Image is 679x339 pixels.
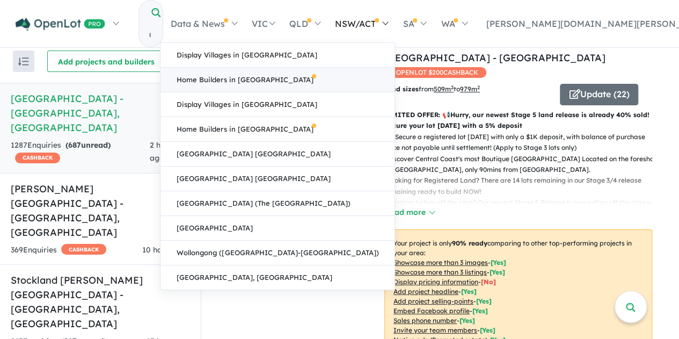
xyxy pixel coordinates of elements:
[393,268,487,276] u: Showcase more than 3 listings
[150,140,177,163] span: 2 hours ago
[244,5,282,42] a: VIC
[160,191,395,216] a: [GEOGRAPHIC_DATA] (The [GEOGRAPHIC_DATA])
[393,258,488,266] u: Showcase more than 3 images
[160,117,395,142] a: Home Builders in [GEOGRAPHIC_DATA]
[560,84,638,105] button: Update (22)
[454,85,480,93] span: to
[433,5,474,42] a: WA
[434,85,454,93] u: 509 m
[11,182,190,240] h5: [PERSON_NAME][GEOGRAPHIC_DATA] - [GEOGRAPHIC_DATA] , [GEOGRAPHIC_DATA]
[142,245,190,255] span: 10 hours ago
[384,206,435,219] button: Read more
[18,57,29,66] img: sort.svg
[160,216,395,241] a: [GEOGRAPHIC_DATA]
[477,84,480,90] sup: 2
[472,307,488,315] span: [ Yes ]
[160,43,395,68] a: Display Villages in [GEOGRAPHIC_DATA]
[11,139,150,165] div: 1287 Enquir ies
[384,154,661,176] p: - Discover Central Coast's most Boutique [GEOGRAPHIC_DATA] Located on the foreshore of [GEOGRAPHI...
[460,85,480,93] u: 979 m
[393,287,458,295] u: Add project headline
[160,265,395,290] a: [GEOGRAPHIC_DATA], [GEOGRAPHIC_DATA]
[393,326,477,334] u: Invite your team members
[452,239,487,247] b: 90 % ready
[11,91,190,135] h5: [GEOGRAPHIC_DATA] - [GEOGRAPHIC_DATA] , [GEOGRAPHIC_DATA]
[384,132,661,154] p: - 📢Secure a registered lot [DATE] with only a $1K deposit, with balance of purchase price not pay...
[139,24,160,47] input: Try estate name, suburb, builder or developer
[160,68,395,92] a: Home Builders in [GEOGRAPHIC_DATA]
[384,175,661,197] p: - Looking for Registered Land? There are 14 lots remaining in our Stage 3/4 release remaining rea...
[160,92,395,117] a: Display Villages in [GEOGRAPHIC_DATA]
[476,297,492,305] span: [ Yes ]
[384,85,419,93] b: Land sizes
[384,197,661,219] p: - Wanting to buy off the plan? Our newest Stage 5 Release is now selling off the plan with regist...
[480,326,495,334] span: [ Yes ]
[490,268,505,276] span: [ Yes ]
[395,5,433,42] a: SA
[68,140,81,150] span: 687
[384,52,605,64] a: [GEOGRAPHIC_DATA] - [GEOGRAPHIC_DATA]
[393,278,478,286] u: Display pricing information
[491,258,506,266] span: [ Yes ]
[451,84,454,90] sup: 2
[160,142,395,167] a: [GEOGRAPHIC_DATA] [GEOGRAPHIC_DATA]
[163,5,244,42] a: Data & News
[393,316,457,324] u: Sales phone number
[327,5,395,42] a: NSW/ACT
[393,297,473,305] u: Add project selling-points
[461,287,477,295] span: [ Yes ]
[459,316,475,324] span: [ Yes ]
[160,241,395,265] a: Wollongong ([GEOGRAPHIC_DATA]-[GEOGRAPHIC_DATA])
[384,84,552,95] p: from
[393,307,470,315] u: Embed Facebook profile
[160,167,395,191] a: [GEOGRAPHIC_DATA] [GEOGRAPHIC_DATA]
[15,153,60,163] span: CASHBACK
[65,140,111,150] strong: ( unread)
[61,244,106,255] span: CASHBACK
[11,244,106,257] div: 369 Enquir ies
[388,67,486,78] span: OPENLOT $ 200 CASHBACK
[11,273,190,331] h5: Stockland [PERSON_NAME][GEOGRAPHIC_DATA] - [GEOGRAPHIC_DATA] , [GEOGRAPHIC_DATA]
[384,110,652,132] p: LIMITED OFFER: 📢Hurry, our newest Stage 5 land release is already 40% sold! Secure your lot [DATE...
[47,51,165,72] button: Add projects and builders
[481,278,496,286] span: [ No ]
[16,18,105,31] img: Openlot PRO Logo White
[282,5,327,42] a: QLD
